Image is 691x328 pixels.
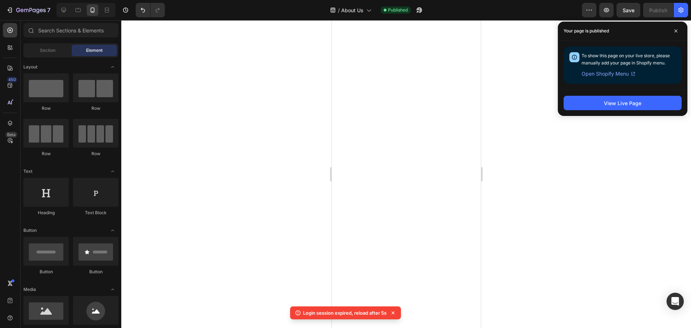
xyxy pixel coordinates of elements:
div: Row [73,105,118,112]
span: Save [623,7,634,13]
div: Beta [5,132,17,138]
span: Layout [23,64,37,70]
div: Publish [649,6,667,14]
span: Open Shopify Menu [582,69,629,78]
div: Button [23,269,69,275]
div: Undo/Redo [136,3,165,17]
button: View Live Page [564,96,682,110]
button: 7 [3,3,54,17]
div: Heading [23,210,69,216]
div: 450 [7,77,17,82]
button: Save [617,3,640,17]
span: To show this page on your live store, please manually add your page in Shopify menu. [582,53,670,66]
div: Text Block [73,210,118,216]
p: Your page is published [564,27,609,35]
button: Publish [643,3,673,17]
span: / [338,6,340,14]
div: Button [73,269,118,275]
iframe: Design area [332,20,481,328]
div: Row [23,150,69,157]
span: Published [388,7,408,13]
span: Element [86,47,103,54]
p: Login session expired, reload after 5s [303,309,387,316]
span: Toggle open [107,284,118,295]
span: Toggle open [107,61,118,73]
div: Open Intercom Messenger [667,293,684,310]
input: Search Sections & Elements [23,23,118,37]
span: Section [40,47,55,54]
div: View Live Page [604,99,641,107]
span: Media [23,286,36,293]
span: Button [23,227,37,234]
p: 7 [47,6,50,14]
span: Toggle open [107,225,118,236]
span: Text [23,168,32,175]
span: Toggle open [107,166,118,177]
div: Row [73,150,118,157]
span: About Us [341,6,363,14]
div: Row [23,105,69,112]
